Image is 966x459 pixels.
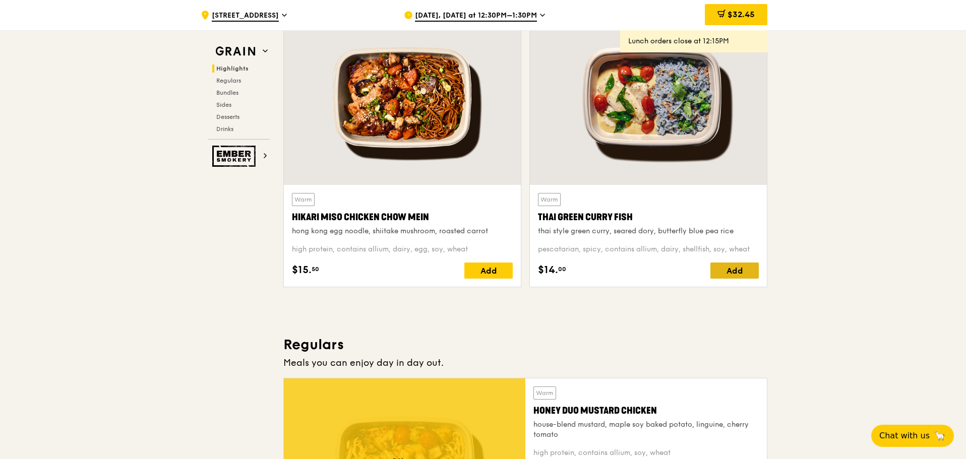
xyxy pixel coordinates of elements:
[292,193,315,206] div: Warm
[558,265,566,273] span: 00
[710,263,759,279] div: Add
[216,89,238,96] span: Bundles
[538,263,558,278] span: $14.
[283,356,767,370] div: Meals you can enjoy day in day out.
[292,244,513,254] div: high protein, contains allium, dairy, egg, soy, wheat
[728,10,755,19] span: $32.45
[212,42,259,60] img: Grain web logo
[216,65,249,72] span: Highlights
[533,386,556,400] div: Warm
[628,36,759,46] div: Lunch orders close at 12:15PM
[212,11,279,22] span: [STREET_ADDRESS]
[292,226,513,236] div: hong kong egg noodle, shiitake mushroom, roasted carrot
[216,113,239,120] span: Desserts
[538,210,759,224] div: Thai Green Curry Fish
[533,404,759,418] div: Honey Duo Mustard Chicken
[533,448,759,458] div: high protein, contains allium, soy, wheat
[216,101,231,108] span: Sides
[871,425,954,447] button: Chat with us🦙
[216,125,233,133] span: Drinks
[538,193,561,206] div: Warm
[292,263,312,278] span: $15.
[283,336,767,354] h3: Regulars
[212,146,259,167] img: Ember Smokery web logo
[538,244,759,254] div: pescatarian, spicy, contains allium, dairy, shellfish, soy, wheat
[464,263,513,279] div: Add
[934,430,946,442] span: 🦙
[533,420,759,440] div: house-blend mustard, maple soy baked potato, linguine, cherry tomato
[292,210,513,224] div: Hikari Miso Chicken Chow Mein
[538,226,759,236] div: thai style green curry, seared dory, butterfly blue pea rice
[415,11,537,22] span: [DATE], [DATE] at 12:30PM–1:30PM
[312,265,319,273] span: 50
[216,77,241,84] span: Regulars
[879,430,930,442] span: Chat with us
